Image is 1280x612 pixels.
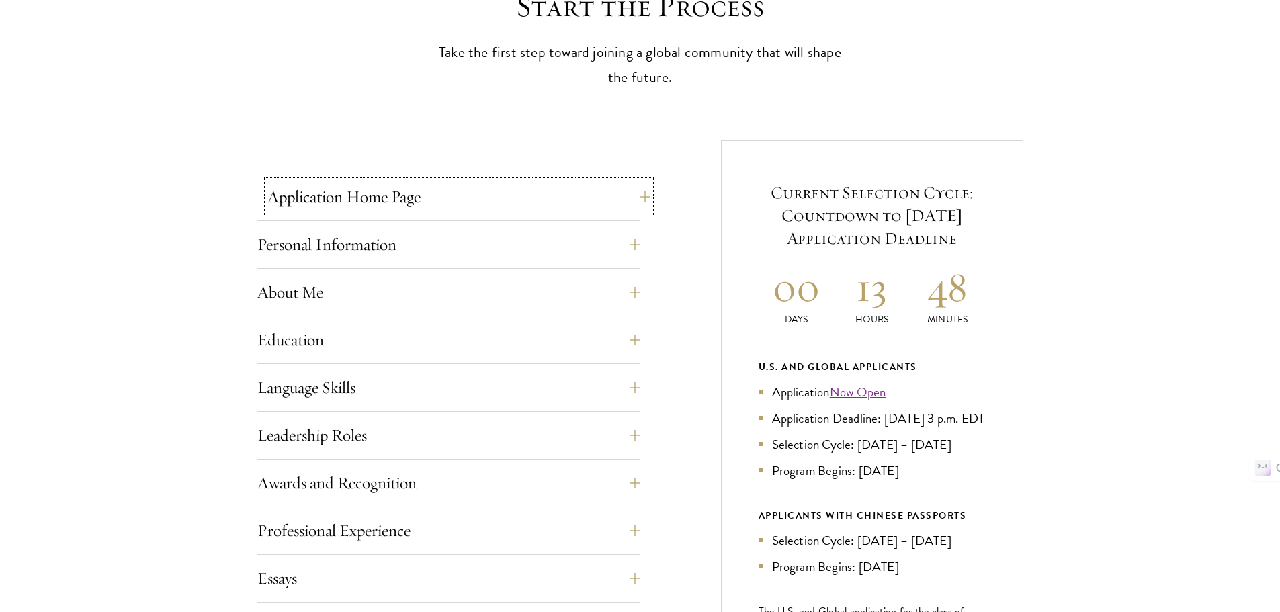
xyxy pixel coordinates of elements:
h2: 00 [759,262,835,312]
button: Personal Information [257,228,640,261]
button: Application Home Page [267,181,650,213]
button: About Me [257,276,640,308]
li: Selection Cycle: [DATE] – [DATE] [759,531,986,550]
li: Program Begins: [DATE] [759,557,986,576]
li: Application Deadline: [DATE] 3 p.m. EDT [759,408,986,428]
button: Awards and Recognition [257,467,640,499]
button: Essays [257,562,640,595]
li: Selection Cycle: [DATE] – [DATE] [759,435,986,454]
button: Leadership Roles [257,419,640,451]
button: Professional Experience [257,515,640,547]
p: Take the first step toward joining a global community that will shape the future. [432,40,849,90]
p: Hours [834,312,910,326]
button: Education [257,324,640,356]
a: Now Open [830,382,886,402]
h5: Current Selection Cycle: Countdown to [DATE] Application Deadline [759,181,986,250]
h2: 13 [834,262,910,312]
h2: 48 [910,262,986,312]
p: Minutes [910,312,986,326]
div: APPLICANTS WITH CHINESE PASSPORTS [759,507,986,524]
p: Days [759,312,835,326]
div: U.S. and Global Applicants [759,359,986,376]
button: Language Skills [257,371,640,404]
li: Application [759,382,986,402]
li: Program Begins: [DATE] [759,461,986,480]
